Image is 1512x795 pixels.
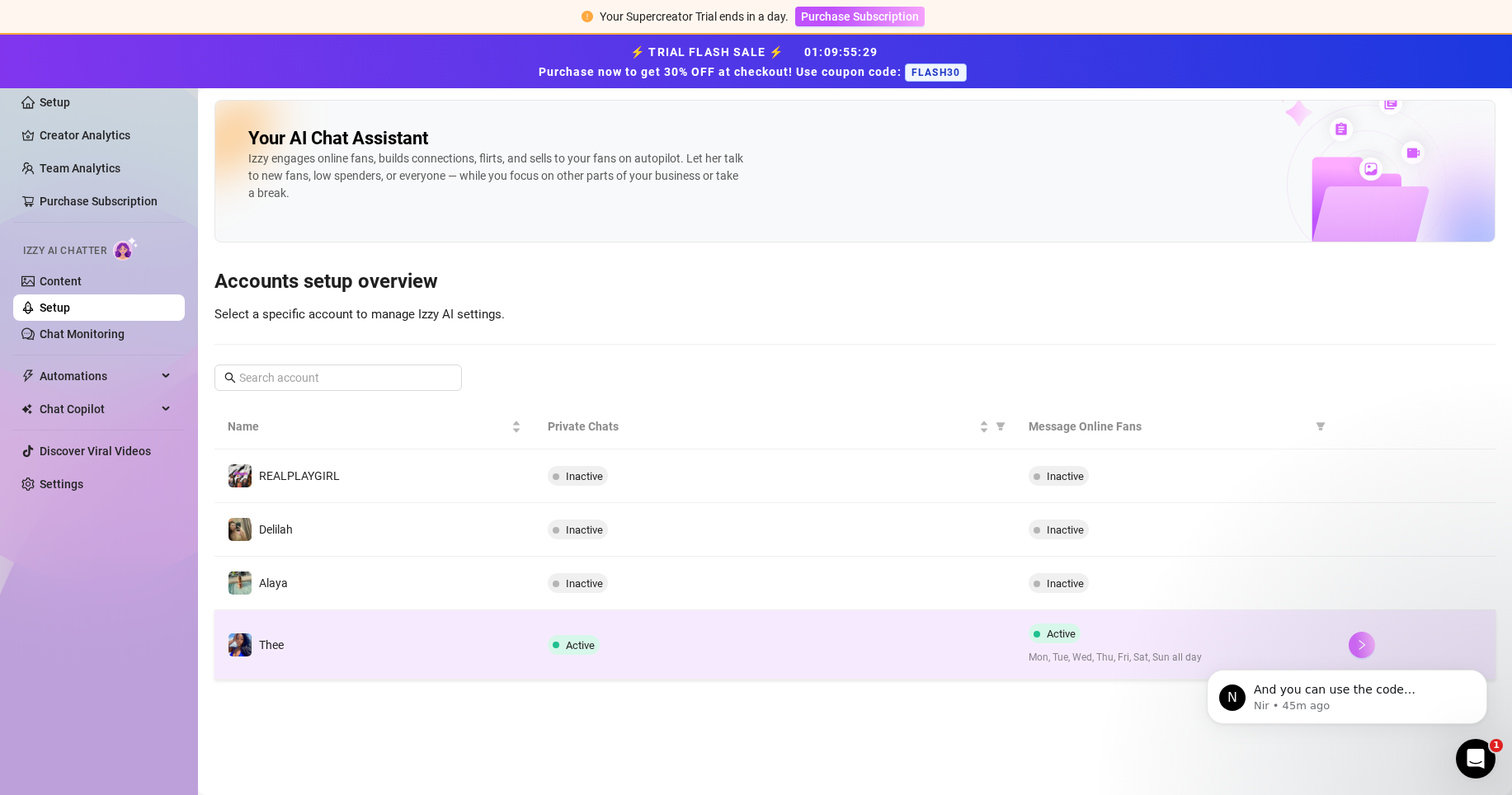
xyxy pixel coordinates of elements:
span: Private Chats [548,417,975,435]
a: Content [40,275,82,288]
iframe: Intercom live chat [1456,739,1496,779]
span: Mon, Tue, Wed, Thu, Fri, Sat, Sun all day [1029,650,1322,666]
img: Chat Copilot [21,403,32,415]
img: AI Chatter [113,237,139,261]
a: Creator Analytics [40,122,172,148]
span: filter [1316,421,1326,431]
span: Automations [40,363,157,389]
h2: Your AI Chat Assistant [248,127,428,150]
input: Search account [239,369,439,387]
a: Discover Viral Videos [40,445,151,458]
span: Inactive [1047,470,1084,482]
img: REALPLAYGIRL [228,464,252,487]
span: exclamation-circle [582,11,593,22]
span: Inactive [566,524,603,536]
span: filter [996,421,1006,431]
span: Delilah [259,523,293,536]
span: Inactive [1047,577,1084,590]
span: filter [1312,414,1329,439]
img: Alaya [228,572,252,595]
span: Inactive [566,577,603,590]
span: Chat Copilot [40,396,157,422]
span: Name [228,417,508,435]
a: Chat Monitoring [40,327,125,341]
span: Select a specific account to manage Izzy AI settings. [214,307,505,322]
span: Purchase Subscription [801,10,919,23]
span: Active [566,639,595,652]
a: Team Analytics [40,162,120,175]
a: Setup [40,301,70,314]
span: Alaya [259,576,288,590]
strong: ⚡ TRIAL FLASH SALE ⚡ [539,45,973,78]
img: Delilah [228,518,252,541]
span: thunderbolt [21,369,35,383]
img: ai-chatter-content-library-cLFOSyPT.png [1239,73,1495,242]
span: FLASH30 [905,64,967,82]
span: Inactive [566,470,603,482]
span: Active [1047,628,1076,640]
button: right [1349,632,1375,658]
span: REALPLAYGIRL [259,469,340,482]
button: Purchase Subscription [795,7,925,26]
a: Purchase Subscription [795,10,925,23]
div: Izzy engages online fans, builds connections, flirts, and sells to your fans on autopilot. Let he... [248,150,743,202]
span: 01 : 09 : 55 : 29 [804,45,878,59]
iframe: Intercom notifications message [1182,635,1512,750]
h3: Accounts setup overview [214,269,1496,295]
span: 1 [1490,739,1503,752]
span: Thee [259,638,284,652]
a: Setup [40,96,70,109]
span: Your Supercreator Trial ends in a day. [600,10,789,23]
span: Message Online Fans [1029,417,1309,435]
span: search [224,372,236,383]
th: Private Chats [535,404,1015,449]
img: Thee [228,633,252,656]
a: Purchase Subscription [40,195,158,208]
strong: Purchase now to get 30% OFF at checkout! Use coupon code: [539,65,905,78]
span: Inactive [1047,524,1084,536]
a: Settings [40,477,83,491]
th: Name [214,404,535,449]
span: Izzy AI Chatter [23,243,106,259]
span: filter [992,414,1009,439]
